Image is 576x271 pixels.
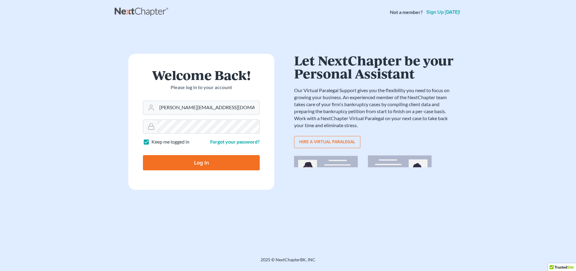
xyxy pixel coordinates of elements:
[143,68,260,82] h1: Welcome Back!
[157,101,259,114] input: Email Address
[143,155,260,170] input: Log In
[115,257,461,268] div: 2025 © NextChapterBK, INC
[143,84,260,91] p: Please log in to your account
[425,10,461,15] a: Sign up [DATE]!
[294,136,360,148] a: Hire a virtual paralegal
[294,155,455,253] img: virtual_paralegal_bg-b12c8cf30858a2b2c02ea913d52db5c468ecc422855d04272ea22d19010d70dc.svg
[294,54,455,80] h1: Let NextChapter be your Personal Assistant
[390,9,423,16] strong: Not a member?
[151,138,189,145] label: Keep me logged in
[294,87,455,129] p: Our Virtual Paralegal Support gives you the flexibility you need to focus on growing your busines...
[210,139,260,144] a: Forgot your password?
